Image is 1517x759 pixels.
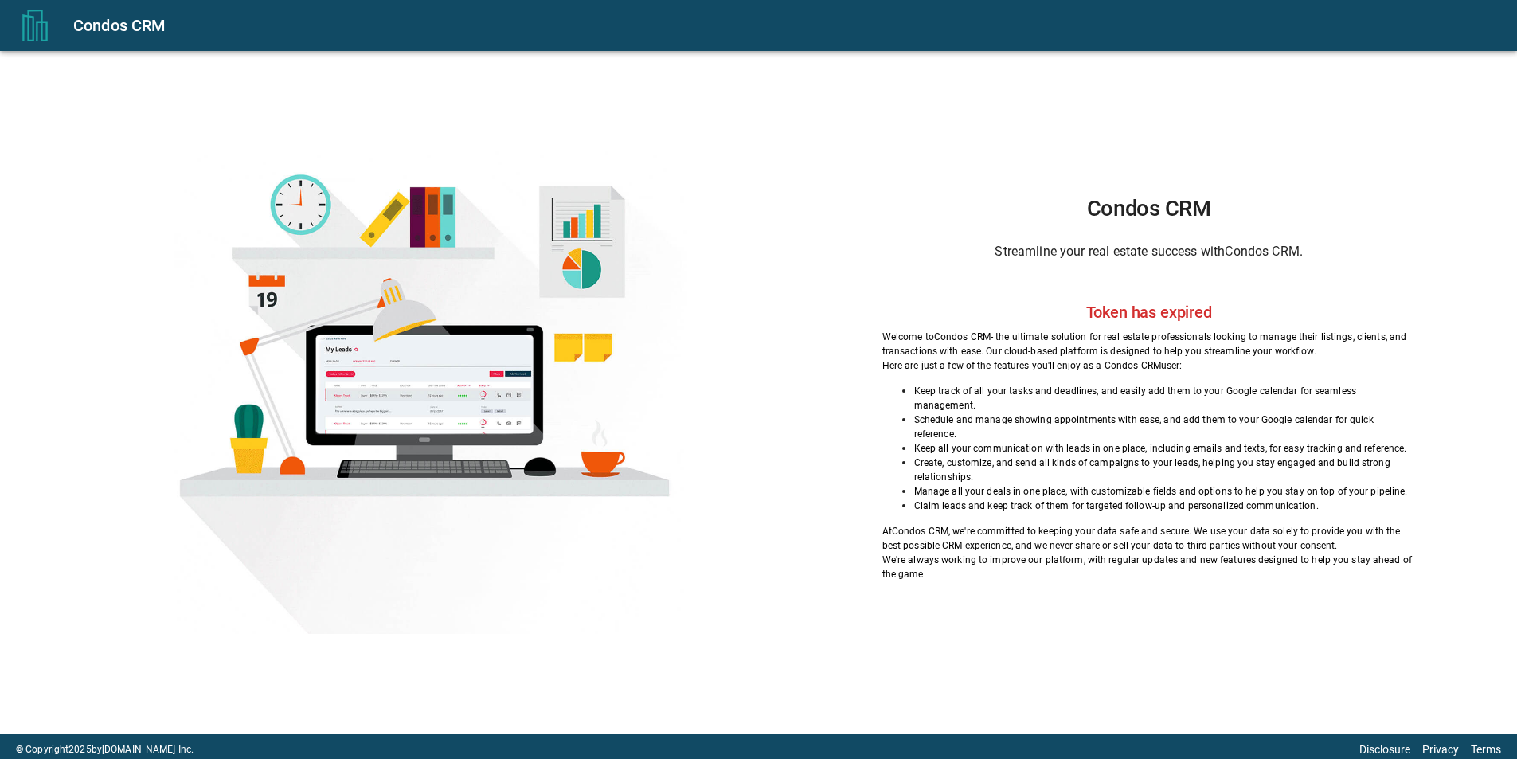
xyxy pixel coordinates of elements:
[73,13,1498,38] div: Condos CRM
[882,330,1416,358] p: Welcome to Condos CRM - the ultimate solution for real estate professionals looking to manage the...
[882,553,1416,581] p: We're always working to improve our platform, with regular updates and new features designed to h...
[914,499,1416,513] p: Claim leads and keep track of them for targeted follow-up and personalized communication.
[914,484,1416,499] p: Manage all your deals in one place, with customizable fields and options to help you stay on top ...
[914,384,1416,413] p: Keep track of all your tasks and deadlines, and easily add them to your Google calendar for seaml...
[914,456,1416,484] p: Create, customize, and send all kinds of campaigns to your leads, helping you stay engaged and bu...
[1471,743,1501,756] a: Terms
[1422,743,1459,756] a: Privacy
[1359,743,1410,756] a: Disclosure
[1086,303,1212,322] h2: Token has expired
[914,413,1416,441] p: Schedule and manage showing appointments with ease, and add them to your Google calendar for quic...
[882,196,1416,221] h1: Condos CRM
[882,524,1416,553] p: At Condos CRM , we're committed to keeping your data safe and secure. We use your data solely to ...
[102,744,194,755] a: [DOMAIN_NAME] Inc.
[882,241,1416,263] h6: Streamline your real estate success with Condos CRM .
[16,742,194,757] p: © Copyright 2025 by
[882,358,1416,373] p: Here are just a few of the features you'll enjoy as a Condos CRM user:
[914,441,1416,456] p: Keep all your communication with leads in one place, including emails and texts, for easy trackin...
